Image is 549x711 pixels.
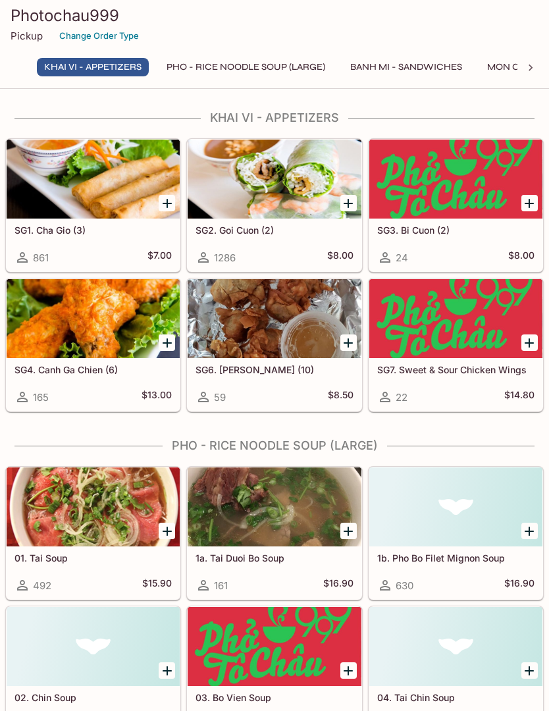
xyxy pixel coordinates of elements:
[7,140,180,219] div: SG1. Cha Gio (3)
[5,438,544,453] h4: Pho - Rice Noodle Soup (Large)
[196,364,353,375] h5: SG6. [PERSON_NAME] (10)
[7,279,180,358] div: SG4. Canh Ga Chien (6)
[323,577,353,593] h5: $16.90
[11,30,43,42] p: Pickup
[196,692,353,703] h5: 03. Bo Vien Soup
[369,139,543,272] a: SG3. Bi Cuon (2)24$8.00
[521,662,538,679] button: Add 04. Tai Chin Soup
[188,467,361,546] div: 1a. Tai Duoi Bo Soup
[340,334,357,351] button: Add SG6. Hoanh Thanh Chien (10)
[369,467,542,546] div: 1b. Pho Bo Filet Mignon Soup
[14,224,172,236] h5: SG1. Cha Gio (3)
[504,389,535,405] h5: $14.80
[369,467,543,600] a: 1b. Pho Bo Filet Mignon Soup630$16.90
[33,391,49,404] span: 165
[521,334,538,351] button: Add SG7. Sweet & Sour Chicken Wings
[377,552,535,564] h5: 1b. Pho Bo Filet Mignon Soup
[214,391,226,404] span: 59
[37,58,149,76] button: Khai Vi - Appetizers
[508,250,535,265] h5: $8.00
[188,279,361,358] div: SG6. Hoanh Thanh Chien (10)
[504,577,535,593] h5: $16.90
[159,58,332,76] button: Pho - Rice Noodle Soup (Large)
[33,251,49,264] span: 861
[369,607,542,686] div: 04. Tai Chin Soup
[7,607,180,686] div: 02. Chin Soup
[159,523,175,539] button: Add 01. Tai Soup
[328,389,353,405] h5: $8.50
[14,692,172,703] h5: 02. Chin Soup
[340,195,357,211] button: Add SG2. Goi Cuon (2)
[6,278,180,411] a: SG4. Canh Ga Chien (6)165$13.00
[396,579,413,592] span: 630
[521,195,538,211] button: Add SG3. Bi Cuon (2)
[340,662,357,679] button: Add 03. Bo Vien Soup
[6,139,180,272] a: SG1. Cha Gio (3)861$7.00
[187,467,361,600] a: 1a. Tai Duoi Bo Soup161$16.90
[6,467,180,600] a: 01. Tai Soup492$15.90
[214,251,236,264] span: 1286
[33,579,51,592] span: 492
[396,391,407,404] span: 22
[340,523,357,539] button: Add 1a. Tai Duoi Bo Soup
[369,279,542,358] div: SG7. Sweet & Sour Chicken Wings
[147,250,172,265] h5: $7.00
[214,579,228,592] span: 161
[11,5,538,26] h3: Photochau999
[377,224,535,236] h5: SG3. Bi Cuon (2)
[521,523,538,539] button: Add 1b. Pho Bo Filet Mignon Soup
[5,111,544,125] h4: Khai Vi - Appetizers
[188,140,361,219] div: SG2. Goi Cuon (2)
[187,139,361,272] a: SG2. Goi Cuon (2)1286$8.00
[343,58,469,76] button: Banh Mi - Sandwiches
[369,140,542,219] div: SG3. Bi Cuon (2)
[327,250,353,265] h5: $8.00
[142,389,172,405] h5: $13.00
[188,607,361,686] div: 03. Bo Vien Soup
[142,577,172,593] h5: $15.90
[14,552,172,564] h5: 01. Tai Soup
[377,692,535,703] h5: 04. Tai Chin Soup
[53,26,145,46] button: Change Order Type
[369,278,543,411] a: SG7. Sweet & Sour Chicken Wings22$14.80
[14,364,172,375] h5: SG4. Canh Ga Chien (6)
[7,467,180,546] div: 01. Tai Soup
[159,334,175,351] button: Add SG4. Canh Ga Chien (6)
[196,552,353,564] h5: 1a. Tai Duoi Bo Soup
[159,662,175,679] button: Add 02. Chin Soup
[396,251,408,264] span: 24
[196,224,353,236] h5: SG2. Goi Cuon (2)
[159,195,175,211] button: Add SG1. Cha Gio (3)
[377,364,535,375] h5: SG7. Sweet & Sour Chicken Wings
[187,278,361,411] a: SG6. [PERSON_NAME] (10)59$8.50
